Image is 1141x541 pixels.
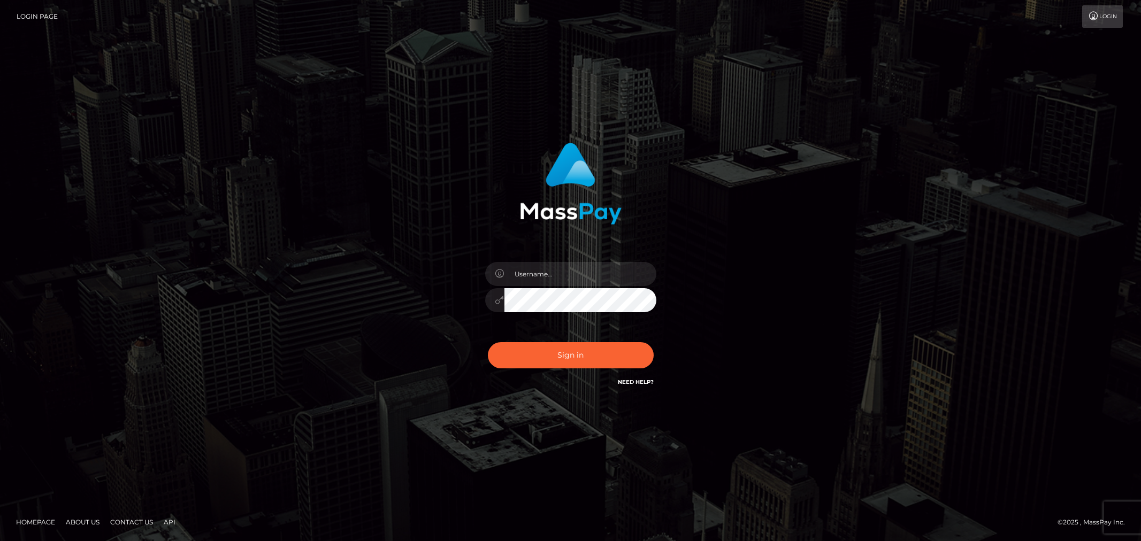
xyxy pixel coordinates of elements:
a: Need Help? [618,378,654,385]
img: MassPay Login [520,143,622,225]
a: About Us [62,514,104,530]
a: Login Page [17,5,58,28]
div: © 2025 , MassPay Inc. [1058,516,1133,528]
button: Sign in [488,342,654,368]
a: Contact Us [106,514,157,530]
a: API [159,514,180,530]
a: Login [1082,5,1123,28]
a: Homepage [12,514,59,530]
input: Username... [504,262,656,286]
